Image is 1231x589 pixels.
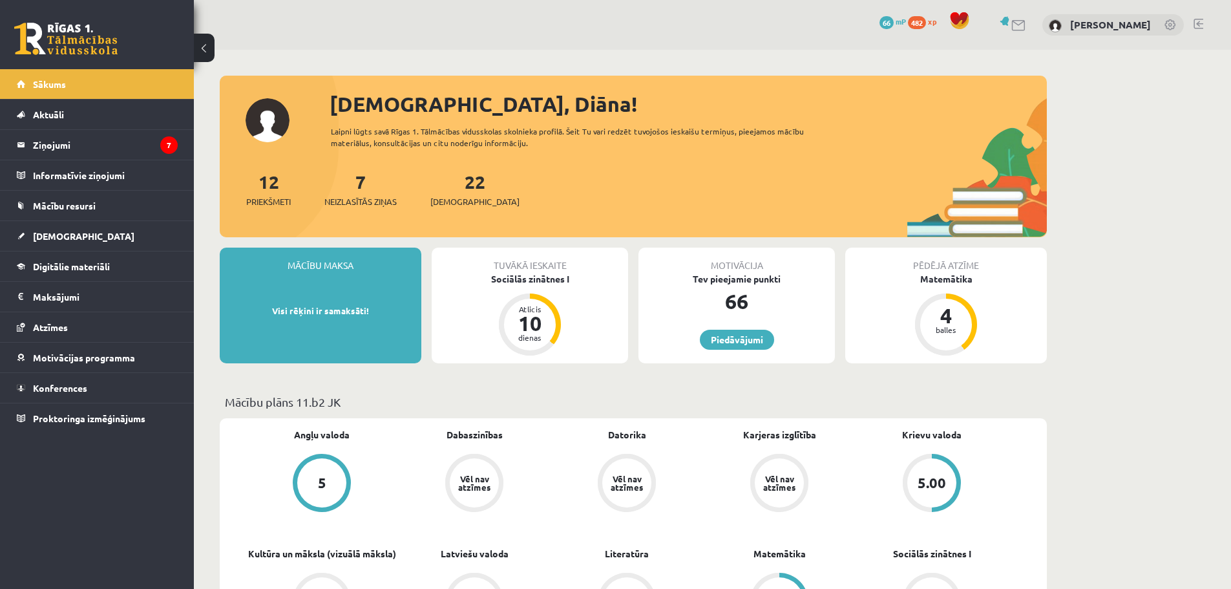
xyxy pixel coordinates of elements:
[33,412,145,424] span: Proktoringa izmēģinājums
[510,305,549,313] div: Atlicis
[331,125,827,149] div: Laipni lūgts savā Rīgas 1. Tālmācības vidusskolas skolnieka profilā. Šeit Tu vari redzēt tuvojošo...
[17,343,178,372] a: Motivācijas programma
[398,454,551,515] a: Vēl nav atzīmes
[608,428,646,442] a: Datorika
[160,136,178,154] i: 7
[33,109,64,120] span: Aktuāli
[17,403,178,433] a: Proktoringa izmēģinājums
[246,195,291,208] span: Priekšmeti
[845,272,1047,358] a: Matemātika 4 balles
[1049,19,1062,32] img: Diāna Knopa
[33,282,178,312] legend: Maksājumi
[456,475,492,491] div: Vēl nav atzīmes
[17,221,178,251] a: [DEMOGRAPHIC_DATA]
[33,352,135,363] span: Motivācijas programma
[220,248,421,272] div: Mācību maksa
[879,16,894,29] span: 66
[551,454,703,515] a: Vēl nav atzīmes
[441,547,509,561] a: Latviešu valoda
[17,160,178,190] a: Informatīvie ziņojumi
[896,16,906,27] span: mP
[246,454,398,515] a: 5
[918,476,946,490] div: 5.00
[294,428,350,442] a: Angļu valoda
[879,16,906,27] a: 66 mP
[1070,18,1151,31] a: [PERSON_NAME]
[17,130,178,160] a: Ziņojumi7
[225,393,1042,411] p: Mācību plāns 11.b2 JK
[845,272,1047,286] div: Matemātika
[432,272,628,358] a: Sociālās zinātnes I Atlicis 10 dienas
[743,428,816,442] a: Karjeras izglītība
[17,100,178,129] a: Aktuāli
[927,326,965,334] div: balles
[893,547,971,561] a: Sociālās zinātnes I
[17,312,178,342] a: Atzīmes
[700,330,774,350] a: Piedāvājumi
[318,476,326,490] div: 5
[761,475,797,491] div: Vēl nav atzīmes
[510,334,549,341] div: dienas
[17,252,178,281] a: Digitālie materiāli
[432,272,628,286] div: Sociālās zinātnes I
[609,475,645,491] div: Vēl nav atzīmes
[753,547,806,561] a: Matemātika
[33,78,66,90] span: Sākums
[33,261,110,272] span: Digitālie materiāli
[33,382,87,394] span: Konferences
[928,16,936,27] span: xp
[246,170,291,208] a: 12Priekšmeti
[638,286,835,317] div: 66
[908,16,943,27] a: 482 xp
[17,373,178,403] a: Konferences
[324,195,397,208] span: Neizlasītās ziņas
[902,428,962,442] a: Krievu valoda
[248,547,396,561] a: Kultūra un māksla (vizuālā māksla)
[927,305,965,326] div: 4
[638,248,835,272] div: Motivācija
[605,547,649,561] a: Literatūra
[638,272,835,286] div: Tev pieejamie punkti
[432,248,628,272] div: Tuvākā ieskaite
[510,313,549,334] div: 10
[908,16,926,29] span: 482
[447,428,503,442] a: Dabaszinības
[17,191,178,220] a: Mācību resursi
[14,23,118,55] a: Rīgas 1. Tālmācības vidusskola
[17,69,178,99] a: Sākums
[430,195,520,208] span: [DEMOGRAPHIC_DATA]
[226,305,415,317] p: Visi rēķini ir samaksāti!
[33,160,178,190] legend: Informatīvie ziņojumi
[703,454,856,515] a: Vēl nav atzīmes
[33,321,68,333] span: Atzīmes
[33,230,134,242] span: [DEMOGRAPHIC_DATA]
[845,248,1047,272] div: Pēdējā atzīme
[330,89,1047,120] div: [DEMOGRAPHIC_DATA], Diāna!
[33,200,96,211] span: Mācību resursi
[33,130,178,160] legend: Ziņojumi
[324,170,397,208] a: 7Neizlasītās ziņas
[17,282,178,312] a: Maksājumi
[856,454,1008,515] a: 5.00
[430,170,520,208] a: 22[DEMOGRAPHIC_DATA]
